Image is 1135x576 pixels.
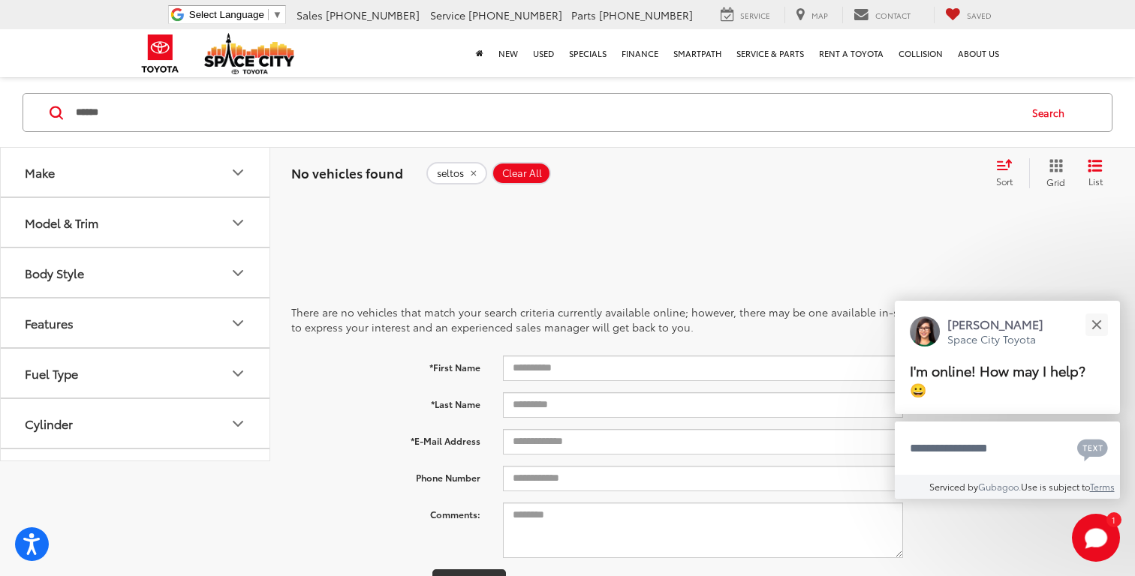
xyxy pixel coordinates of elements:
div: Make [229,163,247,181]
label: Phone Number [280,466,492,484]
svg: Text [1077,437,1108,461]
p: [PERSON_NAME] [947,316,1043,332]
img: Toyota [132,29,188,78]
span: [PHONE_NUMBER] [599,7,693,22]
span: Use is subject to [1021,480,1090,493]
span: Map [811,10,828,21]
span: Clear All [502,167,542,179]
div: Model & Trim [25,215,98,229]
span: Saved [967,10,992,21]
a: Gubagoo. [978,480,1021,493]
div: Cylinder [25,416,73,430]
button: CylinderCylinder [1,399,271,448]
a: Contact [842,7,922,23]
a: Terms [1090,480,1115,493]
span: Sort [996,175,1013,187]
div: Make [25,165,55,179]
span: [PHONE_NUMBER] [326,7,420,22]
div: Model & Trim [229,214,247,232]
div: Features [229,314,247,332]
button: Model & TrimModel & Trim [1,198,271,247]
a: About Us [950,29,1007,77]
a: Map [784,7,839,23]
a: Finance [614,29,666,77]
button: Fuel TypeFuel Type [1,349,271,397]
input: Search by Make, Model, or Keyword [74,94,1018,130]
button: remove seltos [426,162,487,184]
a: Service [709,7,781,23]
label: *First Name [280,355,492,374]
div: Body Style [229,264,247,282]
a: Rent a Toyota [811,29,891,77]
span: I'm online! How may I help? 😀 [910,361,1085,399]
span: [PHONE_NUMBER] [468,7,562,22]
textarea: Type your message [895,421,1120,475]
label: *E-Mail Address [280,429,492,448]
span: ▼ [272,9,282,20]
button: List View [1076,158,1114,188]
button: Body StyleBody Style [1,248,271,297]
div: Fuel Type [25,366,78,380]
span: 1 [1112,516,1115,523]
a: Used [525,29,561,77]
a: Collision [891,29,950,77]
span: seltos [437,167,464,179]
button: Engine Size [1,449,271,498]
a: SmartPath [666,29,729,77]
label: Comments: [280,502,492,521]
a: Service & Parts [729,29,811,77]
a: Home [468,29,491,77]
span: Parts [571,7,596,22]
div: Features [25,316,74,330]
a: My Saved Vehicles [934,7,1003,23]
button: Toggle Chat Window [1072,514,1120,562]
button: Chat with SMS [1073,431,1112,465]
button: Search [1018,94,1086,131]
button: Clear All [492,162,551,184]
a: New [491,29,525,77]
p: Space City Toyota [947,332,1043,346]
span: No vehicles found [291,163,403,181]
span: ​ [268,9,269,20]
p: There are no vehicles that match your search criteria currently available online; however, there ... [291,304,1114,334]
div: Close[PERSON_NAME]Space City ToyotaI'm online! How may I help? 😀Type your messageChat with SMSSen... [895,301,1120,499]
a: Select Language​ [189,9,282,20]
span: Grid [1046,175,1065,188]
button: Select sort value [989,158,1029,188]
span: Contact [875,10,911,21]
span: Service [740,10,770,21]
img: Space City Toyota [204,33,294,74]
span: Sales [297,7,323,22]
div: Cylinder [229,415,247,433]
div: Fuel Type [229,364,247,382]
button: Grid View [1029,158,1076,188]
a: Specials [561,29,614,77]
button: Close [1080,308,1112,340]
button: FeaturesFeatures [1,298,271,347]
span: List [1088,175,1103,187]
svg: Start Chat [1072,514,1120,562]
span: Serviced by [929,480,978,493]
div: Body Style [25,265,84,280]
button: MakeMake [1,148,271,196]
label: *Last Name [280,392,492,411]
span: Service [430,7,465,22]
span: Select Language [189,9,264,20]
